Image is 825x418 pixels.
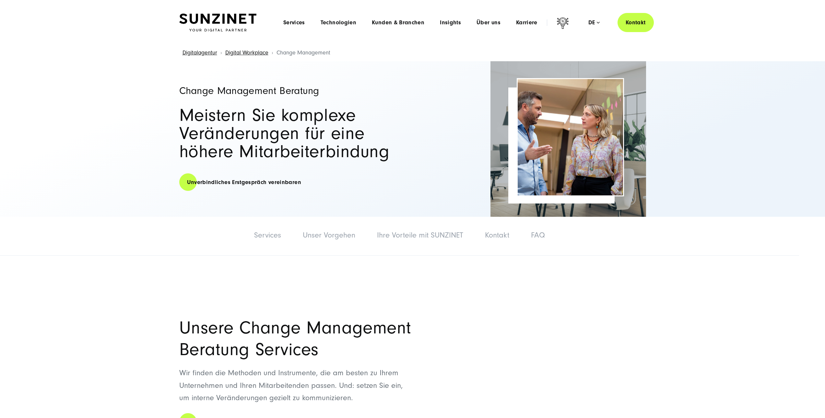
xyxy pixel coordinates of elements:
[377,231,463,239] a: Ihre Vorteile mit SUNZINET
[618,13,654,32] a: Kontakt
[303,231,355,239] a: Unser Vorgehen
[179,173,309,192] a: Unverbindliches Erstgespräch vereinbaren
[490,61,646,217] img: Full-Service Digitalagentur SUNZINET - Change Management Beratung
[531,231,545,239] a: FAQ
[254,231,281,239] a: Services
[321,19,356,26] a: Technologien
[372,19,424,26] a: Kunden & Branchen
[588,19,600,26] div: de
[477,19,501,26] a: Über uns
[179,106,406,161] h2: Meistern Sie komplexe Veränderungen für eine höhere Mitarbeiterbindung
[183,49,217,56] a: Digitalagentur
[225,49,268,56] a: Digital Workplace
[440,19,461,26] a: Insights
[277,49,330,56] span: Change Management
[518,79,623,195] img: Change Management Header | Zwei Kollegen diskutieren etwas im Flur
[179,317,413,360] h2: Unsere Change Management Beratung Services
[485,231,509,239] a: Kontakt
[179,14,256,32] img: SUNZINET Full Service Digital Agentur
[516,19,537,26] a: Karriere
[179,86,406,96] h1: Change Management Beratung
[179,367,413,404] p: Wir finden die Methoden und Instrumente, die am besten zu Ihrem Unternehmen und Ihren Mitarbeiten...
[283,19,305,26] a: Services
